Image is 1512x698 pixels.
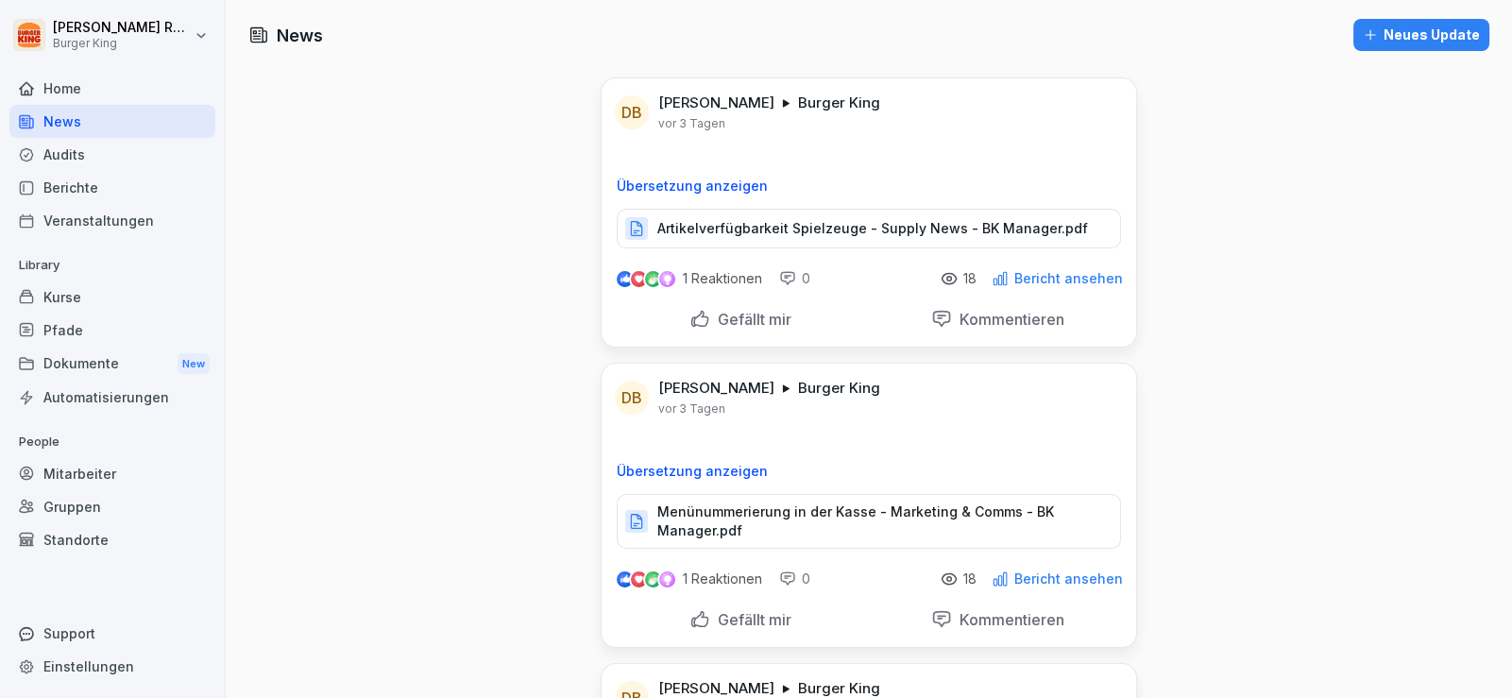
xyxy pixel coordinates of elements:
[9,138,215,171] a: Audits
[1014,271,1123,286] p: Bericht ansehen
[710,610,791,629] p: Gefällt mir
[277,23,323,48] h1: News
[1014,571,1123,587] p: Bericht ansehen
[9,381,215,414] a: Automatisierungen
[645,571,661,587] img: celebrate
[632,272,646,286] img: love
[9,250,215,281] p: Library
[618,271,633,286] img: like
[659,270,675,287] img: inspiring
[9,650,215,683] a: Einstellungen
[9,490,215,523] a: Gruppen
[9,347,215,382] div: Dokumente
[1353,19,1489,51] button: Neues Update
[53,37,191,50] p: Burger King
[798,679,880,698] p: Burger King
[615,381,649,415] div: DB
[632,572,646,587] img: love
[617,225,1121,244] a: Artikelverfügbarkeit Spielzeuge - Supply News - BK Manager.pdf
[9,617,215,650] div: Support
[952,310,1064,329] p: Kommentieren
[658,679,774,698] p: [PERSON_NAME]
[658,379,774,398] p: [PERSON_NAME]
[710,310,791,329] p: Gefällt mir
[9,314,215,347] a: Pfade
[9,347,215,382] a: DokumenteNew
[9,204,215,237] a: Veranstaltungen
[963,271,977,286] p: 18
[658,401,725,417] p: vor 3 Tagen
[178,353,210,375] div: New
[779,570,810,588] div: 0
[779,269,810,288] div: 0
[659,570,675,587] img: inspiring
[657,219,1088,238] p: Artikelverfügbarkeit Spielzeuge - Supply News - BK Manager.pdf
[683,571,762,587] p: 1 Reaktionen
[617,464,1121,479] p: Übersetzung anzeigen
[618,571,633,587] img: like
[617,179,1121,194] p: Übersetzung anzeigen
[952,610,1064,629] p: Kommentieren
[1363,25,1480,45] div: Neues Update
[9,171,215,204] a: Berichte
[658,94,774,112] p: [PERSON_NAME]
[963,571,977,587] p: 18
[683,271,762,286] p: 1 Reaktionen
[645,271,661,287] img: celebrate
[9,72,215,105] a: Home
[9,523,215,556] a: Standorte
[53,20,191,36] p: [PERSON_NAME] Rohrich
[9,281,215,314] a: Kurse
[9,105,215,138] a: News
[658,116,725,131] p: vor 3 Tagen
[615,95,649,129] div: DB
[9,457,215,490] a: Mitarbeiter
[657,502,1101,540] p: Menünummerierung in der Kasse - Marketing & Comms - BK Manager.pdf
[798,379,880,398] p: Burger King
[617,518,1121,536] a: Menünummerierung in der Kasse - Marketing & Comms - BK Manager.pdf
[9,427,215,457] p: People
[798,94,880,112] p: Burger King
